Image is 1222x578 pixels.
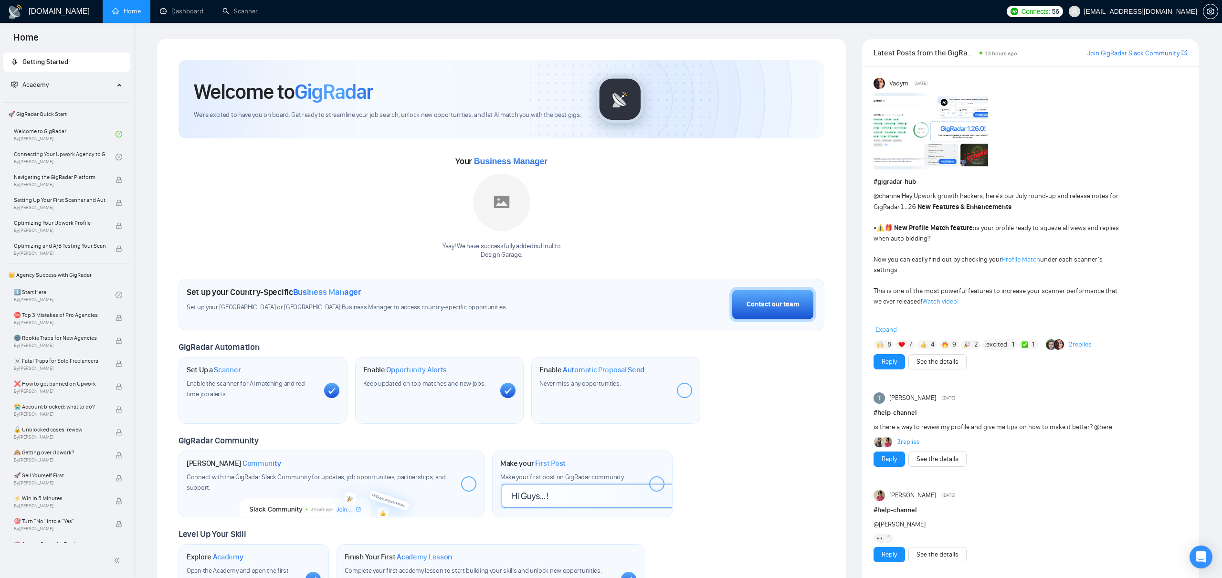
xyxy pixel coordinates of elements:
span: lock [116,383,122,390]
strong: New Features & Enhancements [917,203,1011,211]
span: [PERSON_NAME] [889,490,936,501]
span: 2 [974,340,978,349]
span: By [PERSON_NAME] [14,228,105,233]
img: Taylor Allen [874,490,885,501]
span: Getting Started [22,58,68,66]
button: Contact our team [729,287,816,322]
span: By [PERSON_NAME] [14,389,105,394]
h1: Finish Your First [345,552,452,562]
span: Vadym [889,78,908,89]
span: Automatic Proposal Send [563,365,644,375]
span: check-circle [116,292,122,298]
a: setting [1203,8,1218,15]
span: By [PERSON_NAME] [14,411,105,417]
h1: Make your [500,459,566,468]
span: lock [116,245,122,252]
p: Design Garage . [442,251,560,260]
span: lock [116,498,122,504]
button: Reply [874,354,905,369]
a: Reply [882,549,897,560]
img: placeholder.png [473,174,530,231]
span: Setting Up Your First Scanner and Auto-Bidder [14,195,105,205]
span: lock [116,360,122,367]
a: searchScanner [222,7,258,15]
span: Opportunity Alerts [386,365,447,375]
a: See the details [916,454,959,464]
img: slackcommunity-bg.png [240,473,423,517]
span: 7 [909,340,912,349]
span: check-circle [116,154,122,160]
span: 🔓 Unblocked cases: review [14,425,105,434]
span: lock [116,521,122,527]
span: Business Manager [474,157,548,166]
button: See the details [908,354,967,369]
span: 8 [887,340,891,349]
a: export [1181,48,1187,57]
a: 3replies [897,437,920,447]
img: upwork-logo.png [1011,8,1018,15]
img: Taylor Allen [882,437,892,447]
a: Reply [882,357,897,367]
span: By [PERSON_NAME] [14,526,105,532]
span: Set up your [GEOGRAPHIC_DATA] or [GEOGRAPHIC_DATA] Business Manager to access country-specific op... [187,303,565,312]
div: Open Intercom Messenger [1190,546,1212,568]
div: Contact our team [747,299,799,310]
span: By [PERSON_NAME] [14,457,105,463]
span: Academy Lesson [397,552,452,562]
span: ⛔ Top 3 Mistakes of Pro Agencies [14,310,105,320]
span: 🚀 Sell Yourself First [14,471,105,480]
a: Join GigRadar Slack Community [1087,48,1180,59]
img: Mariia Heshka [874,437,885,447]
li: Getting Started [3,53,130,72]
span: By [PERSON_NAME] [14,251,105,256]
span: lock [116,177,122,183]
h1: [PERSON_NAME] [187,459,281,468]
span: rocket [11,58,18,65]
span: 4 [931,340,935,349]
span: fund-projection-screen [11,81,18,88]
a: homeHome [112,7,141,15]
h1: # gigradar-hub [874,177,1187,187]
span: 👑 Agency Success with GigRadar [4,265,129,284]
a: Profile Match [1002,255,1040,263]
h1: Enable [539,365,644,375]
button: setting [1203,4,1218,19]
span: 🎯 Turn “No” into a “Yes” [14,516,105,526]
a: dashboardDashboard [160,7,203,15]
span: By [PERSON_NAME] [14,434,105,440]
img: 🎉 [964,341,970,348]
img: 👍 [920,341,927,348]
span: 🎁 [885,224,893,232]
span: Level Up Your Skill [179,529,246,539]
span: By [PERSON_NAME] [14,480,105,486]
button: Reply [874,452,905,467]
span: GigRadar Community [179,435,259,446]
span: Latest Posts from the GigRadar Community [874,47,977,59]
img: ✅ [1022,341,1028,348]
a: Watch video! [922,297,959,305]
img: F09AC4U7ATU-image.png [874,93,988,169]
strong: Profile management upgrades: [876,318,970,326]
img: ❤️ [898,341,905,348]
span: lock [116,200,122,206]
span: First Post [535,459,566,468]
button: See the details [908,452,967,467]
a: Reply [882,454,897,464]
span: 🙈 Getting over Upwork? [14,448,105,457]
a: 1️⃣ Start HereBy[PERSON_NAME] [14,284,116,305]
span: :excited: [985,339,1009,350]
span: Optimizing and A/B Testing Your Scanner for Better Results [14,241,105,251]
h1: # help-channel [874,408,1187,418]
span: lock [116,337,122,344]
div: is there a way to review my profile and give me tips on how to make it better? @here [874,422,1124,432]
a: See the details [916,549,959,560]
a: Welcome to GigRadarBy[PERSON_NAME] [14,124,116,145]
img: gigradar-logo.png [596,75,644,123]
span: 56 [1052,6,1059,17]
span: GigRadar [295,79,373,105]
h1: Set up your Country-Specific [187,287,361,297]
span: [DATE] [915,79,927,88]
span: Home [6,31,46,51]
span: ⚡ Win in 5 Minutes [14,494,105,503]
